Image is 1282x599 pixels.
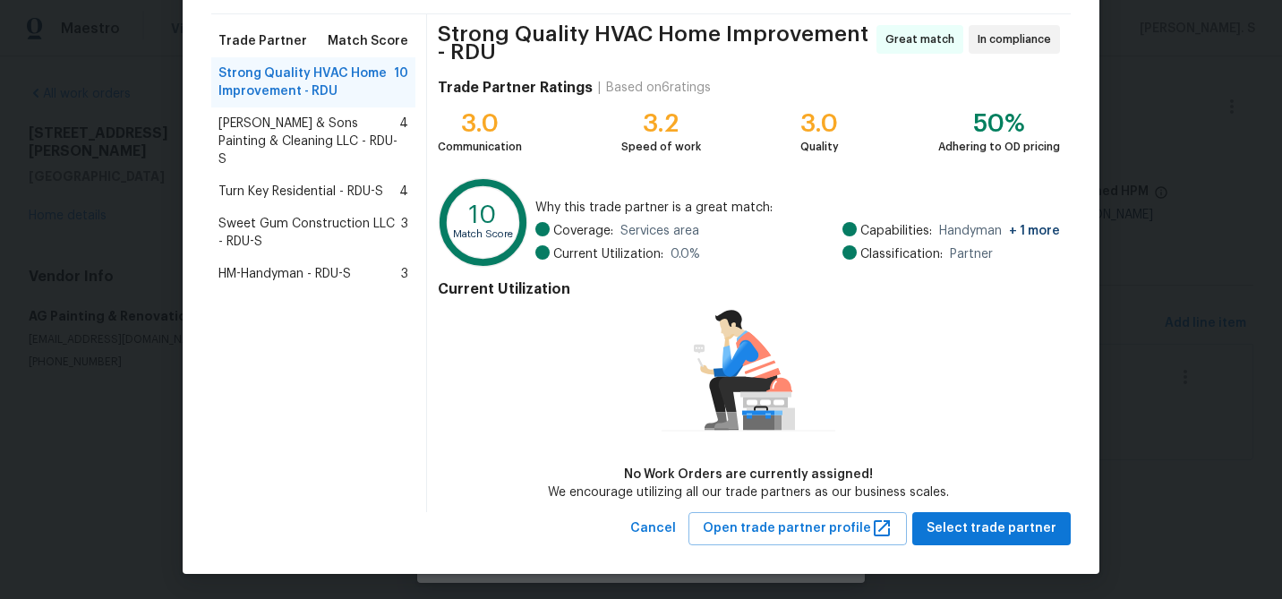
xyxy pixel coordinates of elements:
div: 3.2 [621,115,701,133]
span: Current Utilization: [553,245,663,263]
div: 3.0 [800,115,839,133]
h4: Current Utilization [438,280,1060,298]
span: Why this trade partner is a great match: [535,199,1060,217]
span: Capabilities: [860,222,932,240]
button: Cancel [623,512,683,545]
h4: Trade Partner Ratings [438,79,593,97]
span: Services area [620,222,699,240]
span: HM-Handyman - RDU-S [218,265,351,283]
div: | [593,79,606,97]
span: In compliance [978,30,1058,48]
span: Coverage: [553,222,613,240]
div: Adhering to OD pricing [938,138,1060,156]
span: Turn Key Residential - RDU-S [218,183,383,201]
span: + 1 more [1009,225,1060,237]
span: 4 [399,183,408,201]
span: Match Score [328,32,408,50]
span: Sweet Gum Construction LLC - RDU-S [218,215,401,251]
span: Strong Quality HVAC Home Improvement - RDU [438,25,871,61]
div: 50% [938,115,1060,133]
div: We encourage utilizing all our trade partners as our business scales. [548,483,949,501]
div: No Work Orders are currently assigned! [548,466,949,483]
span: 4 [399,115,408,168]
span: Classification: [860,245,943,263]
span: 10 [394,64,408,100]
span: Trade Partner [218,32,307,50]
span: 3 [401,265,408,283]
div: Speed of work [621,138,701,156]
span: Open trade partner profile [703,518,893,540]
span: 3 [401,215,408,251]
span: Handyman [939,222,1060,240]
button: Open trade partner profile [688,512,907,545]
span: Great match [885,30,961,48]
div: 3.0 [438,115,522,133]
span: [PERSON_NAME] & Sons Painting & Cleaning LLC - RDU-S [218,115,399,168]
span: Partner [950,245,993,263]
span: Select trade partner [927,518,1056,540]
span: Strong Quality HVAC Home Improvement - RDU [218,64,394,100]
text: Match Score [453,229,513,239]
div: Quality [800,138,839,156]
span: Cancel [630,518,676,540]
div: Communication [438,138,522,156]
text: 10 [469,202,497,227]
button: Select trade partner [912,512,1071,545]
div: Based on 6 ratings [606,79,711,97]
span: 0.0 % [671,245,700,263]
